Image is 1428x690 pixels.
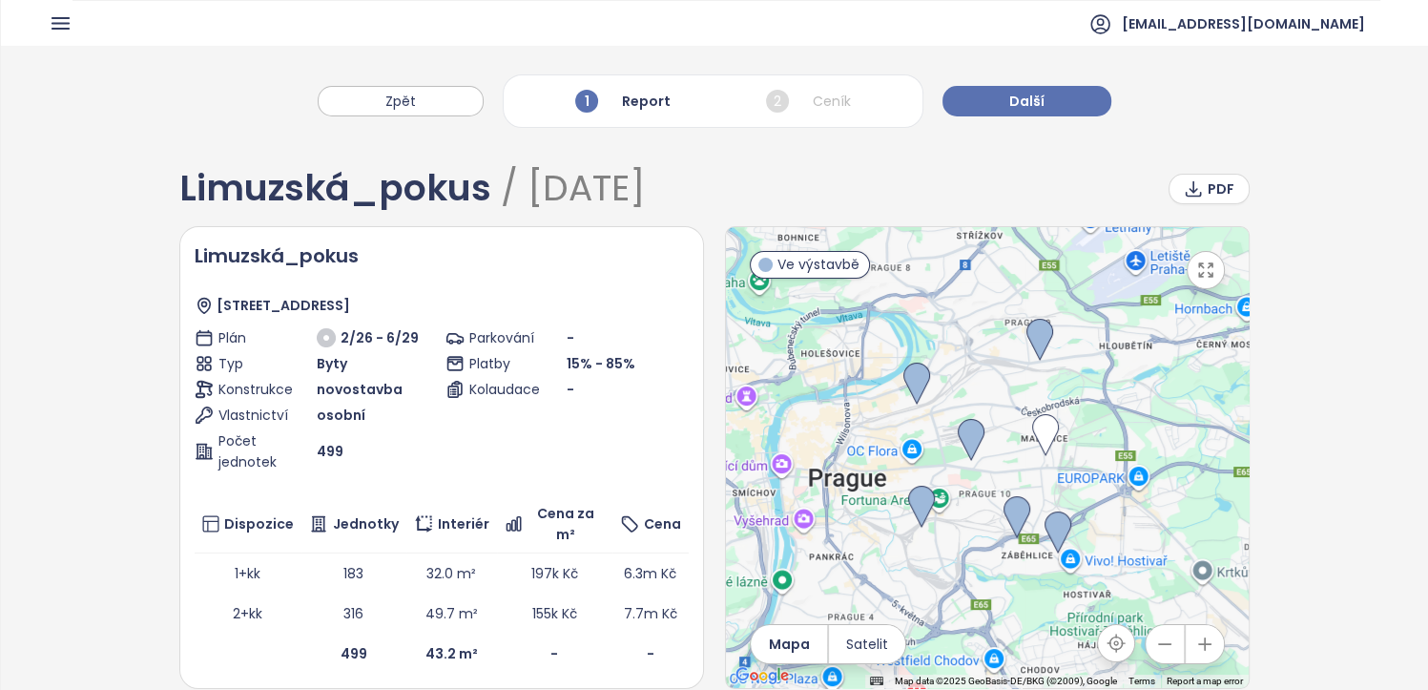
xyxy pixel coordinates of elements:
span: Cena za m² [528,503,605,545]
button: Další [942,86,1111,116]
span: 499 [317,441,343,462]
span: Zpět [385,91,416,112]
b: 43.2 m² [425,644,478,663]
b: - [647,644,654,663]
span: Byty [317,353,347,374]
span: Satelit [846,634,888,655]
span: 197k Kč [531,564,578,583]
button: Mapa [751,625,827,663]
span: Dispozice [224,513,294,534]
span: Map data ©2025 GeoBasis-DE/BKG (©2009), Google [895,676,1117,686]
span: Konstrukce [218,379,279,400]
span: 2/26 - 6/29 [341,327,419,348]
span: Počet jednotek [218,430,279,472]
span: Ve výstavbě [777,254,859,275]
span: - [567,328,574,347]
td: 316 [301,594,406,634]
span: PDF [1208,178,1234,199]
a: Open this area in Google Maps (opens a new window) [731,663,794,688]
span: Interiér [438,513,489,534]
a: Terms (opens in new tab) [1128,676,1155,686]
span: / [DATE] [491,163,645,213]
span: 1 [575,90,598,113]
button: Satelit [829,625,905,663]
button: Zpět [318,86,484,116]
a: Report a map error [1167,676,1243,686]
b: - [550,644,558,663]
td: 1+kk [195,554,301,594]
span: Jednotky [333,513,399,534]
span: Kolaudace [469,379,530,400]
span: [STREET_ADDRESS] [217,295,350,316]
span: 6.3m Kč [624,564,676,583]
span: Parkování [469,327,530,348]
div: Limuzská_pokus [179,171,645,207]
td: 49.7 m² [406,594,497,634]
div: Report [570,85,675,117]
div: Ceník [761,85,856,117]
span: novostavba [317,379,403,400]
span: Platby [469,353,530,374]
td: 2+kk [195,594,301,634]
button: Keyboard shortcuts [870,675,883,688]
span: Typ [218,353,279,374]
td: 183 [301,554,406,594]
td: 32.0 m² [406,554,497,594]
span: - [567,379,574,400]
span: 15% - 85% [567,354,635,373]
span: Plán [218,327,279,348]
span: 7.7m Kč [624,604,677,623]
span: 155k Kč [532,604,577,623]
span: Cena [644,513,681,534]
span: Další [1009,91,1045,112]
span: [EMAIL_ADDRESS][DOMAIN_NAME] [1122,1,1365,47]
span: osobní [317,405,365,426]
span: Limuzská_pokus [195,242,359,269]
b: 499 [341,644,367,663]
img: Google [731,663,794,688]
span: 2 [766,90,789,113]
span: Vlastnictví [218,405,279,426]
span: Mapa [769,634,810,655]
button: PDF [1169,174,1250,204]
